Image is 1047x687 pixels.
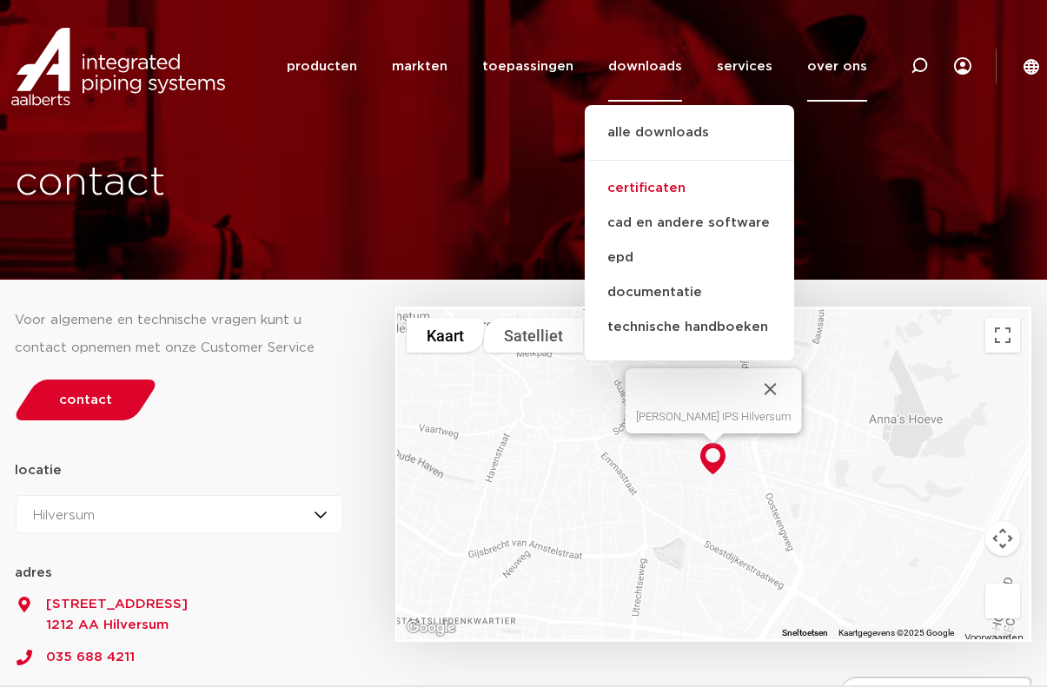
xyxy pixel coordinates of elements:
[985,318,1020,353] button: Weergave op volledig scherm aan- of uitzetten
[782,627,828,639] button: Sneltoetsen
[34,509,96,522] span: Hilversum
[954,31,971,102] div: my IPS
[16,155,587,211] h1: contact
[807,31,867,102] a: over ons
[407,318,484,353] button: Stratenkaart tonen
[585,241,794,275] a: epd
[402,617,460,639] a: Dit gebied openen in Google Maps (er wordt een nieuw venster geopend)
[964,633,1024,642] a: Voorwaarden (wordt geopend in een nieuw tabblad)
[838,628,954,637] span: Kaartgegevens ©2025 Google
[402,617,460,639] img: Google
[985,521,1020,556] button: Bedieningsopties voor de kaartweergave
[636,410,792,423] div: [PERSON_NAME] IPS Hilversum
[585,171,794,206] a: certificaten
[287,31,357,102] a: producten
[750,368,792,410] button: Sluiten
[16,464,63,477] strong: locatie
[482,31,573,102] a: toepassingen
[287,31,867,102] nav: Menu
[392,31,447,102] a: markten
[608,31,682,102] a: downloads
[585,206,794,241] a: cad en andere software
[585,275,794,310] a: documentatie
[717,31,772,102] a: services
[585,122,794,161] a: alle downloads
[484,318,583,353] button: Satellietbeelden tonen
[59,393,112,406] span: contact
[585,310,794,345] a: technische handboeken
[985,584,1020,618] button: Sleep Pegman de kaart op om Street View te openen
[10,380,160,420] a: contact
[16,307,344,362] div: Voor algemene en technische vragen kunt u contact opnemen met onze Customer Service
